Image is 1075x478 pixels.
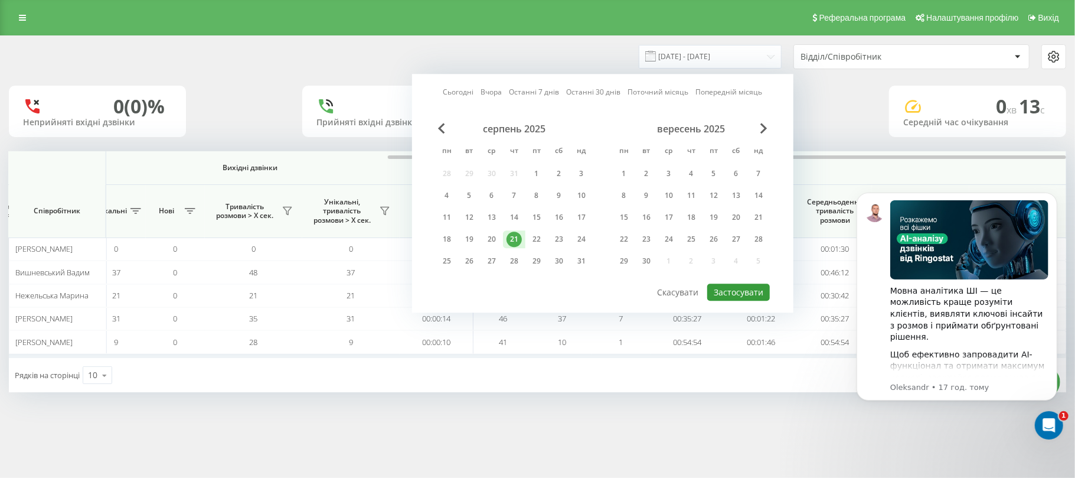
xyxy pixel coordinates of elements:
div: 17 [574,210,589,225]
div: 12 [706,188,721,203]
div: 18 [684,210,699,225]
span: 31 [112,313,120,324]
div: пт 5 вер 2025 р. [702,165,725,183]
div: 19 [462,232,477,247]
div: 16 [551,210,567,225]
span: Previous Month [438,123,445,134]
span: 46 [499,313,507,324]
div: ср 20 серп 2025 р. [481,230,503,248]
div: 24 [574,232,589,247]
div: 28 [507,253,522,269]
td: 00:46:12 [798,261,872,284]
div: 22 [616,232,632,247]
div: 26 [706,232,721,247]
div: 30 [551,253,567,269]
div: ср 6 серп 2025 р. [481,187,503,204]
div: 10 [574,188,589,203]
span: Вишневський Вадим [15,267,90,278]
div: 6 [484,188,499,203]
td: 00:30:42 [798,284,872,307]
span: Середньоденна тривалість розмови [807,197,863,225]
span: Нежельська Марина [15,290,89,301]
div: сб 20 вер 2025 р. [725,209,747,226]
div: вт 5 серп 2025 р. [458,187,481,204]
span: 35 [250,313,258,324]
div: нд 28 вер 2025 р. [747,230,770,248]
div: 15 [616,210,632,225]
span: Реферальна програма [819,13,906,22]
div: 5 [706,166,721,181]
span: 0 [174,337,178,347]
abbr: субота [727,143,745,161]
div: вт 19 серп 2025 р. [458,230,481,248]
td: 00:01:22 [724,307,798,330]
div: 8 [529,188,544,203]
div: серпень 2025 [436,123,593,135]
div: вт 23 вер 2025 р. [635,230,658,248]
span: 9 [115,337,119,347]
span: 0 [251,243,256,254]
td: 00:35:27 [651,307,724,330]
div: 7 [751,166,766,181]
abbr: понеділок [438,143,456,161]
a: Останні 30 днів [567,87,621,98]
abbr: четвер [682,143,700,161]
iframe: Intercom live chat [1035,411,1063,440]
div: пт 22 серп 2025 р. [525,230,548,248]
span: Налаштування профілю [926,13,1018,22]
span: Рядків на сторінці [15,370,80,381]
abbr: п’ятниця [528,143,545,161]
div: Прийняті вхідні дзвінки [316,118,465,128]
div: 15 [529,210,544,225]
div: ср 3 вер 2025 р. [658,165,680,183]
div: вт 9 вер 2025 р. [635,187,658,204]
div: чт 7 серп 2025 р. [503,187,525,204]
span: 13 [1019,93,1045,119]
div: 16 [639,210,654,225]
div: нд 31 серп 2025 р. [570,252,593,270]
div: чт 4 вер 2025 р. [680,165,702,183]
div: Середній час очікування [903,118,1052,128]
div: 7 [507,188,522,203]
span: 37 [347,267,355,278]
iframe: Intercom notifications повідомлення [839,174,1075,446]
abbr: вівторок [460,143,478,161]
div: Неприйняті вхідні дзвінки [23,118,172,128]
div: 28 [751,232,766,247]
div: нд 21 вер 2025 р. [747,209,770,226]
span: 48 [250,267,258,278]
span: 7 [619,313,623,324]
div: сб 16 серп 2025 р. [548,209,570,226]
div: сб 6 вер 2025 р. [725,165,747,183]
div: ср 13 серп 2025 р. [481,209,503,226]
span: 1 [1059,411,1069,421]
span: 21 [347,290,355,301]
span: 0 [996,93,1019,119]
div: 22 [529,232,544,247]
span: Унікальні [93,206,127,216]
span: 0 [174,290,178,301]
span: Середній час очікування [409,202,464,220]
abbr: неділя [573,143,590,161]
span: 21 [112,290,120,301]
div: ср 27 серп 2025 р. [481,252,503,270]
div: 3 [574,166,589,181]
div: чт 21 серп 2025 р. [503,230,525,248]
span: 28 [250,337,258,347]
div: чт 11 вер 2025 р. [680,187,702,204]
div: 12 [462,210,477,225]
div: пн 15 вер 2025 р. [613,209,635,226]
span: 0 [115,243,119,254]
div: пт 1 серп 2025 р. [525,165,548,183]
div: 9 [639,188,654,203]
div: 4 [439,188,455,203]
button: Застосувати [707,284,770,301]
div: сб 2 серп 2025 р. [548,165,570,183]
span: [PERSON_NAME] [15,313,73,324]
div: нд 7 вер 2025 р. [747,165,770,183]
div: 13 [728,188,744,203]
div: 29 [616,253,632,269]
